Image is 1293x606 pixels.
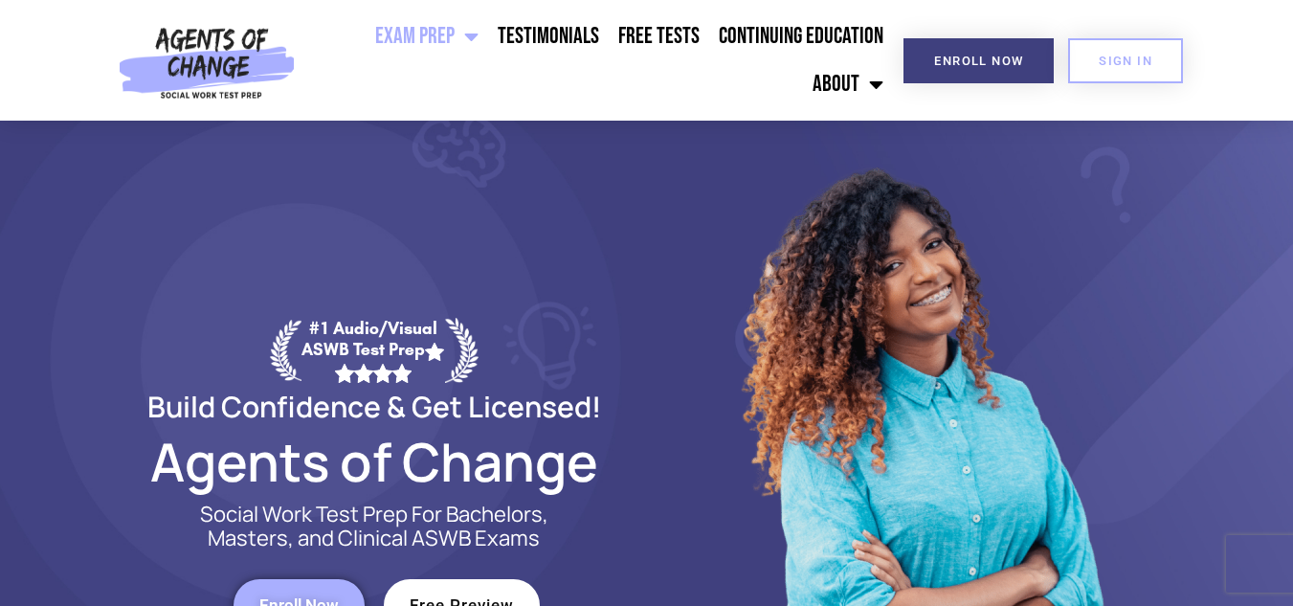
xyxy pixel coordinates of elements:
a: Continuing Education [709,12,893,60]
a: Free Tests [609,12,709,60]
h2: Build Confidence & Get Licensed! [101,393,647,420]
span: Enroll Now [934,55,1023,67]
a: About [803,60,893,108]
p: Social Work Test Prep For Bachelors, Masters, and Clinical ASWB Exams [178,503,570,550]
a: SIGN IN [1068,38,1183,83]
a: Testimonials [488,12,609,60]
span: SIGN IN [1099,55,1152,67]
h2: Agents of Change [101,439,647,483]
div: #1 Audio/Visual ASWB Test Prep [301,318,445,382]
a: Exam Prep [366,12,488,60]
a: Enroll Now [903,38,1054,83]
nav: Menu [303,12,894,108]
